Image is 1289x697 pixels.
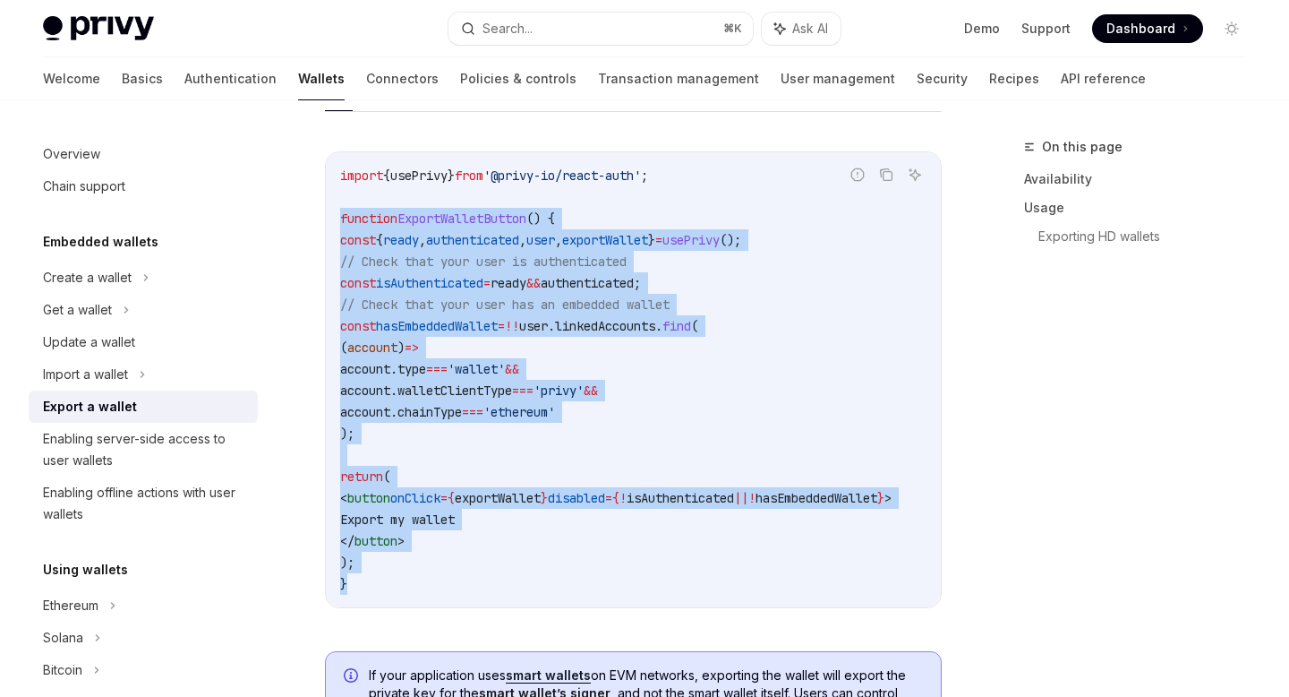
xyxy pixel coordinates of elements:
[43,176,125,197] div: Chain support
[506,667,591,684] a: smart wallets
[598,57,759,100] a: Transaction management
[43,482,247,525] div: Enabling offline actions with user wallets
[43,267,132,288] div: Create a wallet
[448,361,505,377] span: 'wallet'
[541,275,634,291] span: authenticated
[397,361,426,377] span: type
[903,163,926,186] button: Ask AI
[376,318,498,334] span: hasEmbeddedWallet
[505,361,519,377] span: &&
[383,469,390,485] span: (
[1061,57,1146,100] a: API reference
[498,318,505,334] span: =
[340,404,390,420] span: account
[526,275,541,291] span: &&
[534,383,584,399] span: 'privy'
[426,232,519,248] span: authenticated
[344,668,362,686] svg: Info
[397,533,405,549] span: >
[755,490,877,506] span: hasEmbeddedWallet
[584,383,598,399] span: &&
[505,318,519,334] span: !!
[1042,136,1123,158] span: On this page
[627,490,734,506] span: isAuthenticated
[1038,222,1260,251] a: Exporting HD wallets
[723,22,742,36] span: ⌘ K
[482,18,533,39] div: Search...
[376,275,483,291] span: isAuthenticated
[390,361,397,377] span: .
[340,340,347,356] span: (
[376,232,383,248] span: {
[340,232,376,248] span: const
[340,533,354,549] span: </
[781,57,895,100] a: User management
[184,57,277,100] a: Authentication
[1092,14,1203,43] a: Dashboard
[748,490,755,506] span: !
[340,318,376,334] span: const
[526,232,555,248] span: user
[483,404,555,420] span: 'ethereum'
[491,275,526,291] span: ready
[397,383,512,399] span: walletClientType
[440,490,448,506] span: =
[43,396,137,417] div: Export a wallet
[448,490,455,506] span: {
[655,318,662,334] span: .
[483,168,641,184] span: '@privy-io/react-auth'
[877,490,884,506] span: }
[792,20,828,38] span: Ask AI
[29,170,258,202] a: Chain support
[29,477,258,530] a: Enabling offline actions with user wallets
[43,559,128,581] h5: Using wallets
[846,163,869,186] button: Report incorrect code
[43,364,128,385] div: Import a wallet
[462,404,483,420] span: ===
[1024,165,1260,194] a: Availability
[340,426,354,442] span: );
[541,490,548,506] span: }
[43,231,158,253] h5: Embedded wallets
[1217,14,1246,43] button: Toggle dark mode
[390,168,448,184] span: usePrivy
[340,490,347,506] span: <
[383,232,419,248] span: ready
[1106,20,1175,38] span: Dashboard
[964,20,1000,38] a: Demo
[340,254,627,270] span: // Check that your user is authenticated
[634,275,641,291] span: ;
[340,168,383,184] span: import
[122,57,163,100] a: Basics
[43,299,112,321] div: Get a wallet
[691,318,698,334] span: (
[448,168,455,184] span: }
[1021,20,1071,38] a: Support
[548,490,605,506] span: disabled
[43,331,135,353] div: Update a wallet
[340,383,390,399] span: account
[519,232,526,248] span: ,
[347,490,390,506] span: button
[612,490,619,506] span: {
[512,383,534,399] span: ===
[720,232,741,248] span: ();
[734,490,748,506] span: ||
[43,428,247,471] div: Enabling server-side access to user wallets
[298,57,345,100] a: Wallets
[460,57,576,100] a: Policies & controls
[43,143,100,165] div: Overview
[397,340,405,356] span: )
[875,163,898,186] button: Copy the contents from the code block
[397,404,462,420] span: chainType
[29,423,258,477] a: Enabling server-side access to user wallets
[43,659,82,681] div: Bitcoin
[340,512,455,528] span: Export my wallet
[397,211,526,227] span: ExportWalletButton
[366,57,439,100] a: Connectors
[419,232,426,248] span: ,
[641,168,648,184] span: ;
[43,16,154,41] img: light logo
[340,297,670,313] span: // Check that your user has an embedded wallet
[455,490,541,506] span: exportWallet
